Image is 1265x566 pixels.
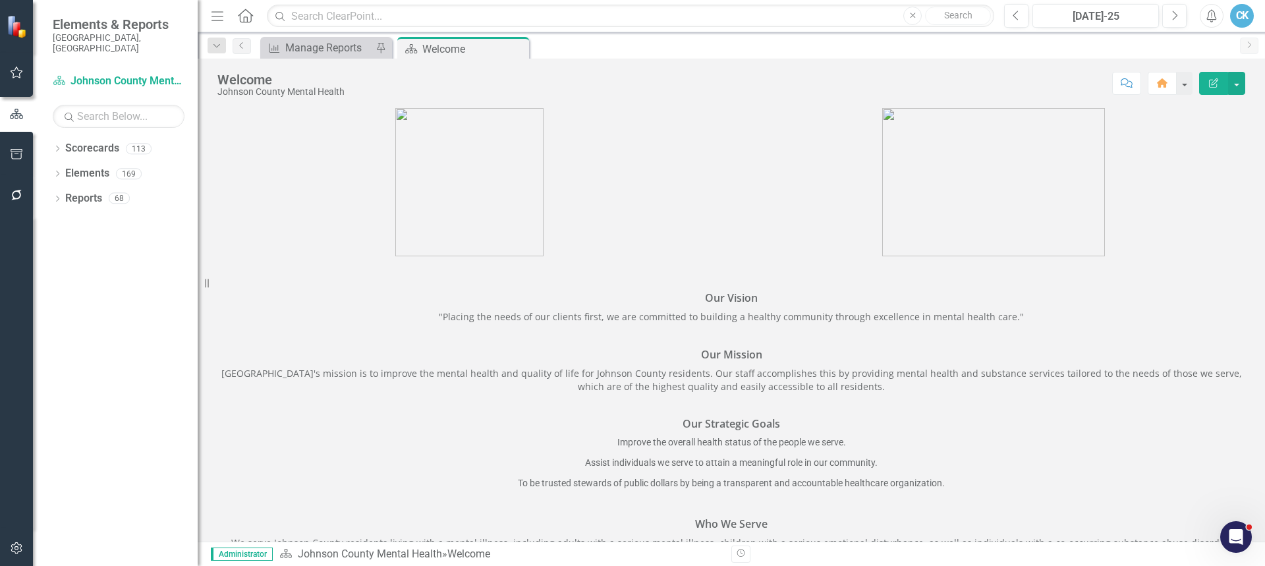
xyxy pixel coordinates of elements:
div: Johnson County Mental Health [217,87,345,97]
span: We serve Johnson County residents living with a mental illness, including adults with a serious m... [231,536,1231,562]
button: [DATE]-25 [1032,4,1159,28]
div: [DATE]-25 [1037,9,1154,24]
a: Johnson County Mental Health [298,548,442,560]
strong: Our Strategic Goals [683,416,780,431]
span: Search [944,10,972,20]
span: Improve the overall health status of the people we serve. [617,437,846,447]
span: [GEOGRAPHIC_DATA]'s mission is to improve the mental health and quality of life for Johnson Count... [221,367,1242,393]
span: Assist individuals we serve to attain a meaningful role in our community. [585,457,878,468]
span: "Placing the needs of our clients first, we are committed to building a healthy community through... [439,310,1024,323]
input: Search Below... [53,105,184,128]
a: Elements [65,166,109,181]
div: » [279,547,721,562]
small: [GEOGRAPHIC_DATA], [GEOGRAPHIC_DATA] [53,32,184,54]
span: Elements & Reports [53,16,184,32]
a: Reports [65,191,102,206]
iframe: Intercom live chat [1220,521,1252,553]
a: Scorecards [65,141,119,156]
button: Search [925,7,991,25]
strong: Who We Serve [695,517,768,531]
span: Administrator [211,548,273,561]
div: Welcome [217,72,345,87]
strong: Our Mission [701,347,762,362]
div: 113 [126,143,152,154]
img: ClearPoint Strategy [7,15,30,38]
input: Search ClearPoint... [267,5,994,28]
a: Manage Reports [264,40,372,56]
div: 169 [116,168,142,179]
div: 68 [109,193,130,204]
div: Manage Reports [285,40,372,56]
a: Johnson County Mental Health [53,74,184,89]
strong: Our Vision [705,291,758,305]
div: Welcome [447,548,490,560]
span: To be trusted stewards of public dollars by being a transparent and accountable healthcare organi... [518,478,945,488]
div: Welcome [422,41,526,57]
button: CK [1230,4,1254,28]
